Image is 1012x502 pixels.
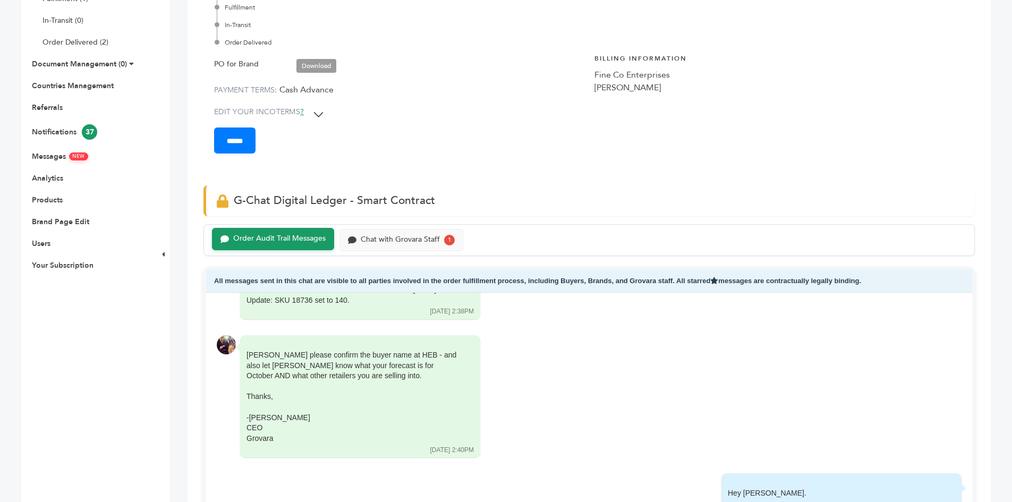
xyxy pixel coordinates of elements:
[32,195,63,205] a: Products
[217,3,584,12] div: Fulfillment
[246,433,459,444] div: Grovara
[32,173,63,183] a: Analytics
[246,350,459,444] div: [PERSON_NAME] please confirm the buyer name at HEB - and also let [PERSON_NAME] know what your fo...
[32,103,63,113] a: Referrals
[69,152,88,160] span: NEW
[430,307,474,316] div: [DATE] 2:38PM
[296,59,336,73] a: Download
[300,107,304,117] a: ?
[279,84,334,96] span: Cash Advance
[214,85,277,95] label: PAYMENT TERMS:
[246,423,459,433] div: CEO
[214,107,304,117] label: EDIT YOUR INCOTERMS
[594,81,964,94] div: [PERSON_NAME]
[32,239,50,249] a: Users
[217,38,584,47] div: Order Delivered
[32,81,114,91] a: Countries Management
[594,46,964,69] h4: Billing Information
[246,413,459,423] div: -[PERSON_NAME]
[234,193,435,208] span: G-Chat Digital Ledger - Smart Contract
[233,234,326,243] div: Order Audit Trail Messages
[246,392,459,402] div: Thanks,
[32,217,89,227] a: Brand Page Edit
[214,58,259,71] label: PO for Brand
[206,269,972,293] div: All messages sent in this chat are visible to all parties involved in the order fulfillment proce...
[361,235,440,244] div: Chat with Grovara Staff
[32,59,127,69] a: Document Management (0)
[32,151,88,161] a: MessagesNEW
[217,20,584,30] div: In-Transit
[32,260,93,270] a: Your Subscription
[32,127,97,137] a: Notifications37
[82,124,97,140] span: 37
[42,15,83,25] a: In-Transit (0)
[594,69,964,81] div: Fine Co Enterprises
[430,446,474,455] div: [DATE] 2:40PM
[42,37,108,47] a: Order Delivered (2)
[444,235,455,245] div: 1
